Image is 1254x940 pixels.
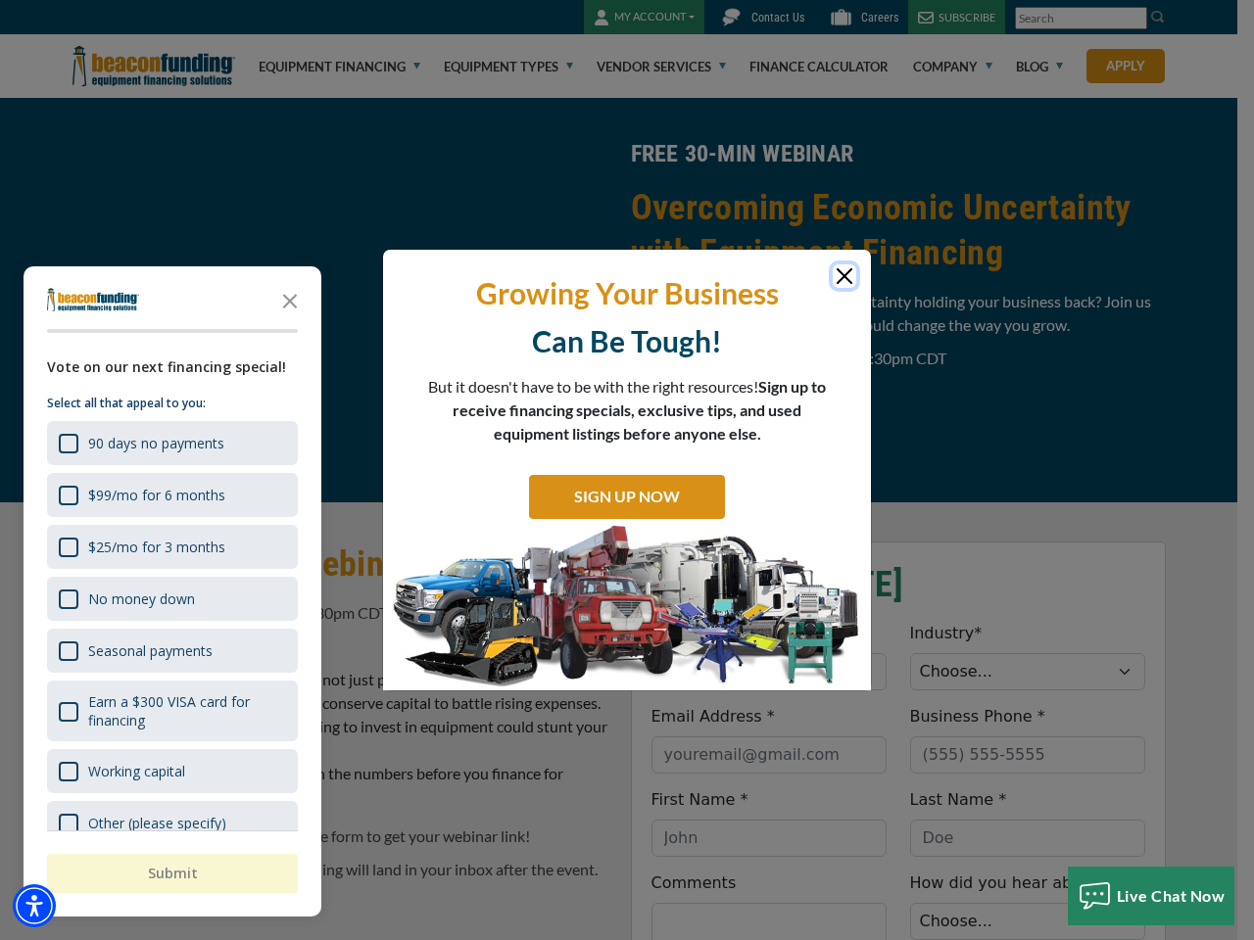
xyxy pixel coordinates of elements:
[270,280,310,319] button: Close the survey
[398,322,856,360] p: Can Be Tough!
[88,641,213,660] div: Seasonal payments
[47,525,298,569] div: $25/mo for 3 months
[453,377,826,443] span: Sign up to receive financing specials, exclusive tips, and used equipment listings before anyone ...
[833,264,856,288] button: Close
[24,266,321,916] div: Survey
[47,681,298,741] div: Earn a $300 VISA card for financing
[88,692,286,729] div: Earn a $300 VISA card for financing
[47,854,298,893] button: Submit
[1117,886,1226,905] span: Live Chat Now
[47,749,298,793] div: Working capital
[47,629,298,673] div: Seasonal payments
[88,538,225,556] div: $25/mo for 3 months
[383,524,871,690] img: SIGN UP NOW
[529,475,725,519] a: SIGN UP NOW
[88,434,224,452] div: 90 days no payments
[1068,867,1235,925] button: Live Chat Now
[88,486,225,504] div: $99/mo for 6 months
[47,577,298,621] div: No money down
[88,762,185,780] div: Working capital
[47,801,298,845] div: Other (please specify)
[398,274,856,312] p: Growing Your Business
[88,814,226,832] div: Other (please specify)
[13,884,56,927] div: Accessibility Menu
[88,589,195,608] div: No money down
[47,421,298,465] div: 90 days no payments
[47,394,298,413] p: Select all that appeal to you:
[427,375,827,446] p: But it doesn't have to be with the right resources!
[47,288,139,311] img: Company logo
[47,473,298,517] div: $99/mo for 6 months
[47,356,298,378] div: Vote on our next financing special!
